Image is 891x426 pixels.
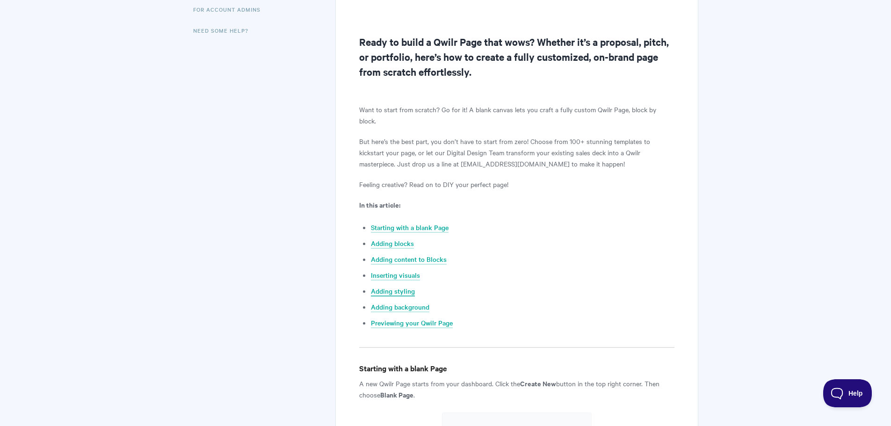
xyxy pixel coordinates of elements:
[371,223,449,233] a: Starting with a blank Page
[359,104,674,126] p: Want to start from scratch? Go for it! A blank canvas lets you craft a fully custom Qwilr Page, b...
[359,378,674,400] p: A new Qwilr Page starts from your dashboard. Click the button in the top right corner. Then choose .
[371,254,447,265] a: Adding content to Blocks
[193,21,255,40] a: Need Some Help?
[371,318,453,328] a: Previewing your Qwilr Page
[371,286,415,296] a: Adding styling
[823,379,872,407] iframe: Toggle Customer Support
[359,34,674,79] h2: Ready to build a Qwilr Page that wows? Whether it’s a proposal, pitch, or portfolio, here’s how t...
[380,390,413,399] strong: Blank Page
[371,302,429,312] a: Adding background
[359,179,674,190] p: Feeling creative? Read on to DIY your perfect page!
[359,200,400,209] strong: In this article:
[371,270,420,281] a: Inserting visuals
[359,362,674,374] h4: Starting with a blank Page
[520,378,556,388] strong: Create New
[371,238,414,249] a: Adding blocks
[359,136,674,169] p: But here’s the best part, you don’t have to start from zero! Choose from 100+ stunning templates ...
